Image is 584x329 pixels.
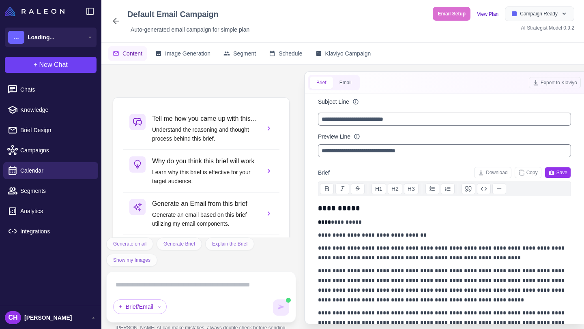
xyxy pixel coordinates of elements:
span: Content [122,49,142,58]
span: Generate Brief [163,240,195,248]
span: Copy [518,169,538,176]
button: Generate email [106,237,153,250]
a: Chats [3,81,98,98]
span: Knowledge [20,105,92,114]
button: H1 [371,184,386,194]
span: AI Strategist Model 0.9.2 [521,25,574,31]
button: +New Chat [5,57,97,73]
button: Image Generation [150,46,215,61]
a: Integrations [3,223,98,240]
img: Raleon Logo [5,6,64,16]
a: Brief Design [3,122,98,139]
span: Campaign Ready [520,10,558,17]
button: Copy [515,167,541,178]
span: + [34,60,37,70]
button: Explain the Brief [205,237,254,250]
span: Integrations [20,227,92,236]
span: Email Setup [438,10,466,17]
button: Save [545,167,571,178]
button: Email Setup [433,7,470,21]
button: Generate Brief [157,237,202,250]
div: ... [8,31,24,44]
span: Calendar [20,166,92,175]
button: Show my Images [106,254,157,267]
span: Brief Design [20,126,92,135]
span: Image Generation [165,49,210,58]
p: Generate an email based on this brief utilizing my email components. [152,210,258,228]
a: Segments [3,182,98,199]
button: Download [474,167,511,178]
button: H2 [388,184,402,194]
span: Show my Images [113,256,150,264]
span: Loading... [28,33,54,42]
a: Raleon Logo [5,6,68,16]
span: [PERSON_NAME] [24,313,72,322]
span: Segments [20,186,92,195]
span: Segment [233,49,256,58]
span: AI is generating content. You can still type but cannot send yet. [286,298,291,303]
button: Schedule [264,46,307,61]
span: Brief [318,168,330,177]
button: Brief [310,77,333,89]
div: CH [5,311,21,324]
h3: Tell me how you came up with this brief [152,114,258,124]
button: Klaviyo Campaign [311,46,376,61]
span: Generate email [113,240,146,248]
a: Calendar [3,162,98,179]
h3: Generate an Email from this brief [152,199,258,209]
label: Subject Line [318,97,349,106]
button: ...Loading... [5,28,97,47]
a: Knowledge [3,101,98,118]
span: Schedule [279,49,302,58]
button: Content [108,46,147,61]
div: Click to edit campaign name [124,6,253,22]
button: Email [333,77,358,89]
p: Understand the reasoning and thought process behind this brief. [152,125,258,143]
div: Click to edit description [127,23,253,36]
span: Chats [20,85,92,94]
span: Analytics [20,207,92,216]
span: Explain the Brief [212,240,247,248]
a: View Plan [477,11,498,17]
label: Preview Line [318,132,350,141]
button: AI is generating content. You can keep typing but cannot send until it completes. [273,299,289,316]
span: Auto‑generated email campaign for simple plan [131,25,249,34]
span: New Chat [39,60,68,70]
span: Save [548,169,567,176]
a: Analytics [3,203,98,220]
a: Campaigns [3,142,98,159]
button: Segment [219,46,261,61]
button: H3 [404,184,419,194]
span: Campaigns [20,146,92,155]
button: Export to Klaviyo [529,77,581,88]
span: Klaviyo Campaign [325,49,371,58]
h3: Why do you think this brief will work [152,156,258,166]
div: Brief/Email [113,299,167,314]
p: Learn why this brief is effective for your target audience. [152,168,258,186]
